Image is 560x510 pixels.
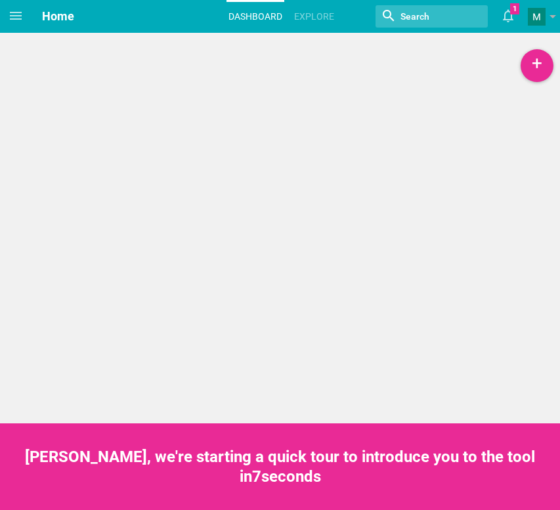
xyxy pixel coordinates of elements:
[42,9,74,23] span: Home
[252,467,261,486] span: 7
[292,2,336,31] a: Explore
[25,448,535,486] span: [PERSON_NAME], we're starting a quick tour to introduce you to the tool in
[261,467,321,486] span: seconds
[399,8,466,25] input: Search
[521,49,553,82] div: +
[226,2,284,31] a: Dashboard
